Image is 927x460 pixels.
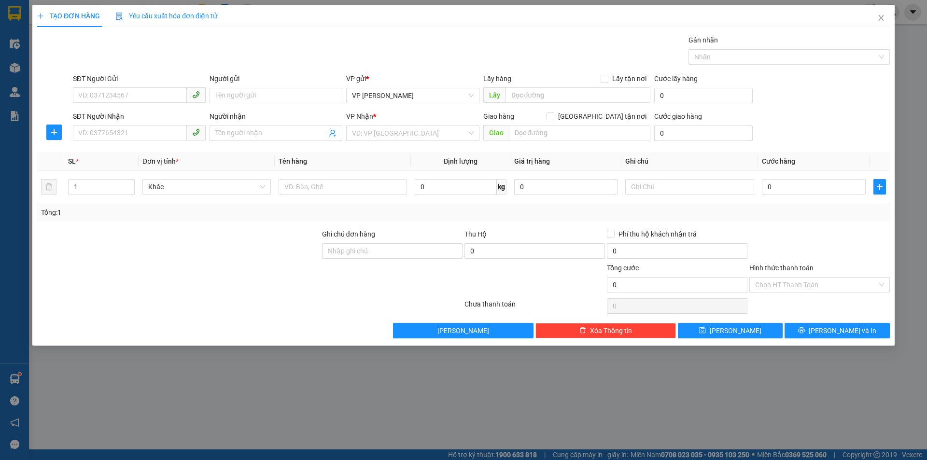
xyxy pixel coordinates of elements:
button: plus [46,125,62,140]
span: [PERSON_NAME] [710,325,762,336]
span: Xóa Thông tin [590,325,632,336]
span: Lấy [483,87,506,103]
div: SĐT Người Gửi [73,73,206,84]
div: Tổng: 1 [41,207,358,218]
th: Ghi chú [622,152,758,171]
span: Yêu cầu xuất hóa đơn điện tử [115,12,217,20]
span: Lấy hàng [483,75,511,83]
span: printer [798,327,805,335]
span: plus [47,128,61,136]
div: SĐT Người Nhận [73,111,206,122]
span: plus [37,13,44,19]
span: VP Thịnh Liệt [352,88,474,103]
input: Dọc đường [509,125,650,140]
input: Ghi Chú [626,179,754,195]
span: delete [579,327,586,335]
span: Giao [483,125,509,140]
button: deleteXóa Thông tin [536,323,676,338]
span: phone [192,91,200,98]
span: TẠO ĐƠN HÀNG [37,12,100,20]
label: Hình thức thanh toán [749,264,814,272]
span: Đơn vị tính [142,157,179,165]
button: delete [41,179,56,195]
span: kg [497,179,506,195]
span: [GEOGRAPHIC_DATA] tận nơi [554,111,650,122]
label: Cước giao hàng [654,112,702,120]
span: Phí thu hộ khách nhận trả [615,229,701,239]
span: Tổng cước [607,264,639,272]
span: save [700,327,706,335]
div: VP gửi [347,73,479,84]
span: Cước hàng [762,157,795,165]
button: Close [868,5,895,32]
button: [PERSON_NAME] [393,323,534,338]
span: Giao hàng [483,112,514,120]
input: Cước giao hàng [654,125,753,141]
span: user-add [329,129,337,137]
label: Ghi chú đơn hàng [322,230,375,238]
span: Định lượng [444,157,478,165]
label: Gán nhãn [688,36,718,44]
span: phone [192,128,200,136]
input: Dọc đường [506,87,650,103]
span: plus [874,183,885,191]
span: Giá trị hàng [514,157,550,165]
span: SL [68,157,76,165]
div: Chưa thanh toán [463,299,606,316]
input: VD: Bàn, Ghế [279,179,407,195]
span: [PERSON_NAME] và In [809,325,876,336]
button: plus [873,179,886,195]
button: printer[PERSON_NAME] và In [785,323,890,338]
span: Tên hàng [279,157,307,165]
label: Cước lấy hàng [654,75,698,83]
span: Khác [148,180,265,194]
input: 0 [514,179,618,195]
span: Lấy tận nơi [608,73,650,84]
div: Người gửi [210,73,342,84]
span: [PERSON_NAME] [438,325,490,336]
span: close [877,14,885,22]
span: VP Nhận [347,112,374,120]
button: save[PERSON_NAME] [678,323,783,338]
input: Cước lấy hàng [654,88,753,103]
input: Ghi chú đơn hàng [322,243,463,259]
div: Người nhận [210,111,342,122]
span: Thu Hộ [464,230,487,238]
img: icon [115,13,123,20]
